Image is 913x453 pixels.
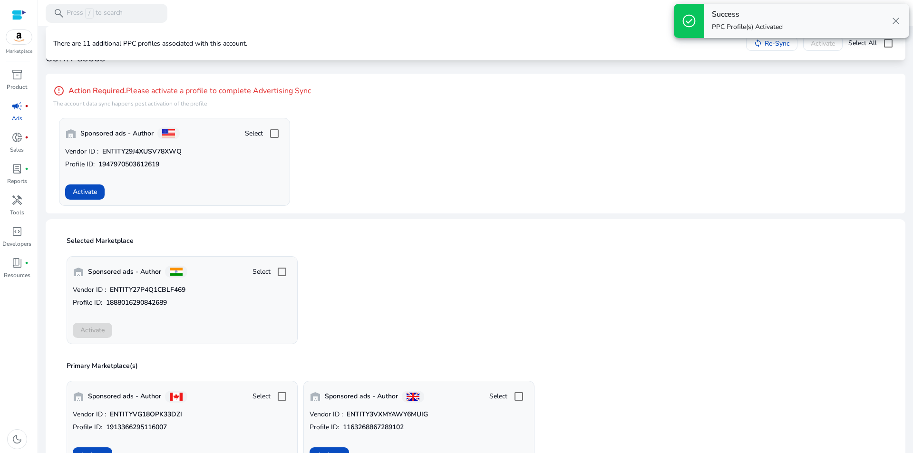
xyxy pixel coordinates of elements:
p: Sales [10,145,24,154]
span: inventory_2 [11,69,23,80]
span: Vendor ID : [310,410,343,419]
b: 1947970503612619 [98,160,159,169]
b: 1913366295116007 [106,423,167,432]
span: Select [489,392,507,401]
b: ENTITY27P4Q1CBLF469 [110,285,185,295]
span: fiber_manual_record [25,167,29,171]
p: Selected Marketplace [67,236,890,246]
span: Profile ID: [65,160,95,169]
mat-icon: error_outline [53,85,65,96]
span: Select [253,267,271,277]
span: Profile ID: [73,423,102,432]
p: Reports [7,177,27,185]
span: warehouse [310,391,321,402]
span: check_circle [681,13,697,29]
p: Product [7,83,27,91]
span: Vendor ID : [73,410,106,419]
span: lab_profile [11,163,23,174]
span: warehouse [73,391,84,402]
span: Profile ID: [73,298,102,308]
h4: Please activate a profile to complete Advertising Sync [53,85,311,96]
b: 1163268867289102 [343,423,404,432]
b: ENTITY3VXMYAWY6MUIG [347,410,428,419]
p: PPC Profile(s) Activated [712,22,783,32]
h3: CONN-83553 [46,53,106,64]
p: Resources [4,271,30,280]
span: Vendor ID : [73,285,106,295]
b: 1888016290842689 [106,298,167,308]
button: Activate [65,184,105,200]
p: Primary Marketplace(s) [67,361,890,371]
span: / [85,8,94,19]
span: Vendor ID : [65,147,98,156]
b: ENTITYVG18OPK33DZI [110,410,182,419]
h4: Success [712,10,783,19]
p: Marketplace [6,48,32,55]
span: search [53,8,65,19]
span: Select All [848,39,877,48]
span: warehouse [73,266,84,278]
b: Action Required. [68,87,126,96]
p: Tools [10,208,24,217]
span: Profile ID: [310,423,339,432]
span: Select [253,392,271,401]
span: fiber_manual_record [25,135,29,139]
mat-icon: sync [754,39,762,48]
span: campaign [11,100,23,112]
span: handyman [11,194,23,206]
p: There are 11 additional PPC profiles associated with this account. [53,39,247,48]
b: Sponsored ads - Author [325,392,398,401]
button: Re-Sync [746,36,797,51]
span: Select [245,129,263,138]
span: Re-Sync [765,39,790,48]
span: fiber_manual_record [25,104,29,108]
b: Sponsored ads - Author [80,129,154,138]
b: Sponsored ads - Author [88,267,161,277]
span: book_4 [11,257,23,269]
p: Developers [2,240,31,248]
span: warehouse [65,128,77,139]
p: The account data sync happens post activation of the profile [53,100,311,107]
span: close [890,15,902,27]
img: amazon.svg [6,30,32,44]
span: dark_mode [11,434,23,445]
span: fiber_manual_record [25,261,29,265]
span: Activate [73,187,97,197]
span: code_blocks [11,226,23,237]
b: Sponsored ads - Author [88,392,161,401]
p: Ads [12,114,22,123]
b: ENTITY29J4XUSV78XWQ [102,147,182,156]
p: Press to search [67,8,123,19]
span: donut_small [11,132,23,143]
